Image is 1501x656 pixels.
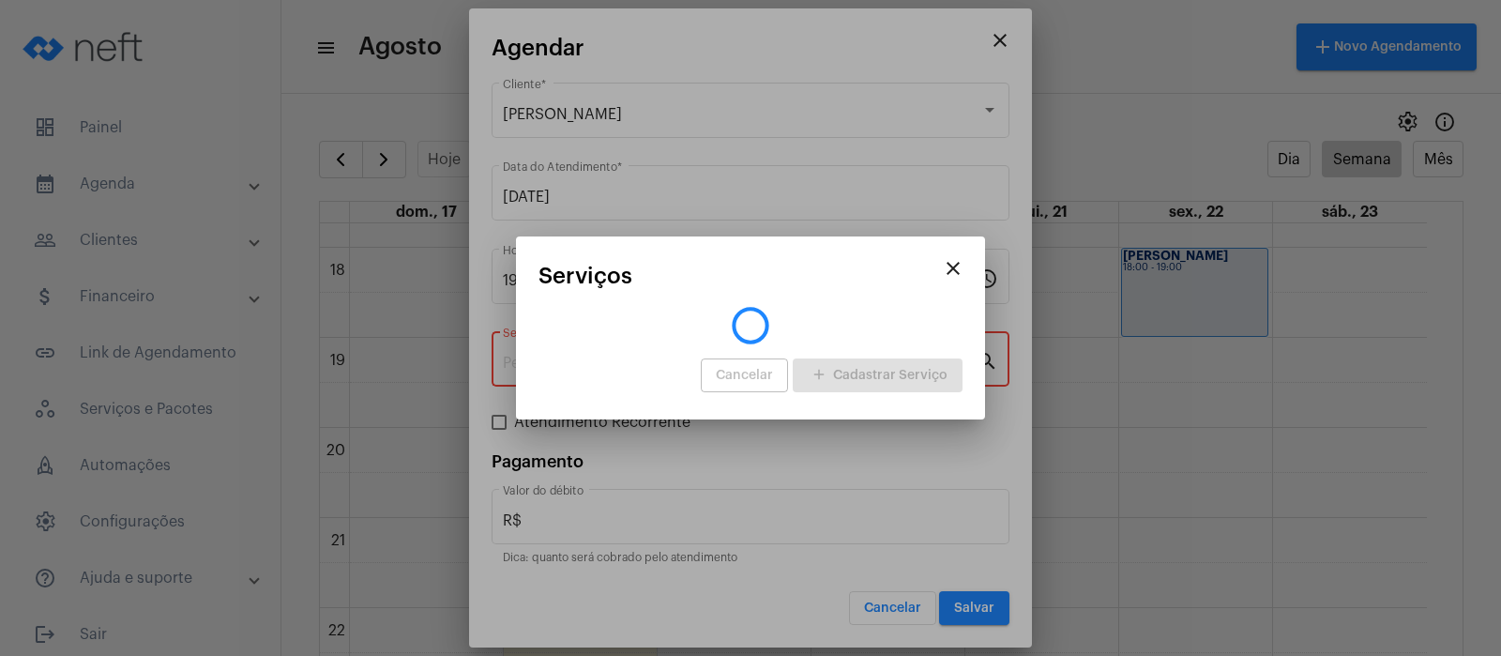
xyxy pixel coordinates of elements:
button: Cancelar [701,359,788,392]
span: Serviços [538,264,632,288]
mat-icon: add [808,363,830,389]
span: Cadastrar Serviço [808,369,948,382]
button: Cadastrar Serviço [793,359,963,392]
mat-icon: close [942,257,964,280]
span: Cancelar [716,369,773,382]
